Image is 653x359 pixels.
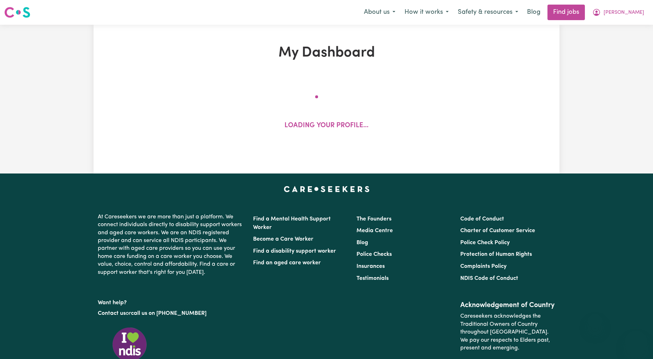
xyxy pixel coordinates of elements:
[253,248,336,254] a: Find a disability support worker
[357,216,391,222] a: The Founders
[98,307,245,320] p: or
[357,276,389,281] a: Testimonials
[284,121,369,131] p: Loading your profile...
[588,5,649,20] button: My Account
[4,4,30,20] a: Careseekers logo
[175,45,478,61] h1: My Dashboard
[131,311,206,316] a: call us on [PHONE_NUMBER]
[253,216,331,230] a: Find a Mental Health Support Worker
[98,296,245,307] p: Want help?
[98,210,245,279] p: At Careseekers we are more than just a platform. We connect individuals directly to disability su...
[460,301,555,310] h2: Acknowledgement of Country
[625,331,647,353] iframe: Button to launch messaging window
[357,240,368,246] a: Blog
[357,264,385,269] a: Insurances
[460,240,510,246] a: Police Check Policy
[4,6,30,19] img: Careseekers logo
[357,252,392,257] a: Police Checks
[588,314,602,328] iframe: Close message
[604,9,644,17] span: [PERSON_NAME]
[453,5,523,20] button: Safety & resources
[460,310,555,355] p: Careseekers acknowledges the Traditional Owners of Country throughout [GEOGRAPHIC_DATA]. We pay o...
[460,228,535,234] a: Charter of Customer Service
[284,186,370,192] a: Careseekers home page
[547,5,585,20] a: Find jobs
[460,264,507,269] a: Complaints Policy
[400,5,453,20] button: How it works
[460,252,532,257] a: Protection of Human Rights
[253,236,313,242] a: Become a Care Worker
[253,260,321,266] a: Find an aged care worker
[523,5,545,20] a: Blog
[460,276,518,281] a: NDIS Code of Conduct
[357,228,393,234] a: Media Centre
[460,216,504,222] a: Code of Conduct
[98,311,126,316] a: Contact us
[359,5,400,20] button: About us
